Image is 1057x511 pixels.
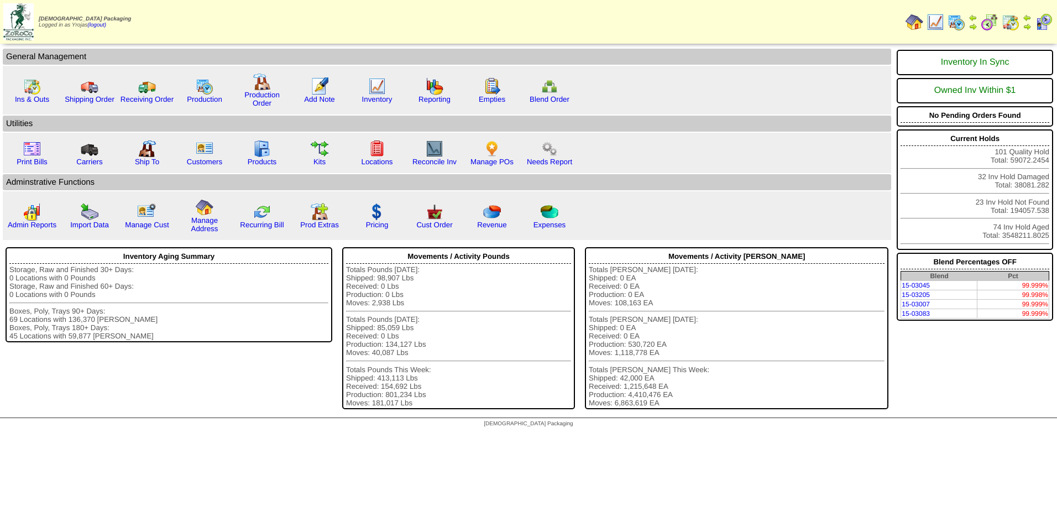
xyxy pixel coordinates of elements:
img: calendarblend.gif [981,13,998,31]
a: Admin Reports [8,221,56,229]
img: invoice2.gif [23,140,41,158]
a: Cust Order [416,221,452,229]
img: line_graph.gif [927,13,944,31]
div: Movements / Activity [PERSON_NAME] [589,249,885,264]
img: arrowright.gif [969,22,977,31]
img: import.gif [81,203,98,221]
div: Totals Pounds [DATE]: Shipped: 98,907 Lbs Received: 0 Lbs Production: 0 Lbs Moves: 2,938 Lbs Tota... [346,265,571,407]
img: calendarprod.gif [196,77,213,95]
a: Ins & Outs [15,95,49,103]
img: po.png [483,140,501,158]
a: Prod Extras [300,221,339,229]
img: graph.gif [426,77,443,95]
span: [DEMOGRAPHIC_DATA] Packaging [39,16,131,22]
a: Manage Cust [125,221,169,229]
a: Empties [479,95,505,103]
a: Carriers [76,158,102,166]
a: Kits [313,158,326,166]
div: Inventory Aging Summary [9,249,328,264]
img: pie_chart.png [483,203,501,221]
img: truck.gif [81,77,98,95]
img: customers.gif [196,140,213,158]
img: workflow.png [541,140,558,158]
td: 99.999% [977,300,1049,309]
td: 99.999% [977,281,1049,290]
img: calendarinout.gif [23,77,41,95]
img: graph2.png [23,203,41,221]
a: Inventory [362,95,393,103]
img: arrowright.gif [1023,22,1032,31]
a: Add Note [304,95,335,103]
div: Storage, Raw and Finished 30+ Days: 0 Locations with 0 Pounds Storage, Raw and Finished 60+ Days:... [9,265,328,340]
a: Recurring Bill [240,221,284,229]
img: home.gif [196,199,213,216]
a: Receiving Order [121,95,174,103]
td: Adminstrative Functions [3,174,891,190]
img: network.png [541,77,558,95]
a: Production [187,95,222,103]
a: Reporting [418,95,451,103]
a: Locations [361,158,393,166]
td: 99.998% [977,290,1049,300]
td: General Management [3,49,891,65]
div: Owned Inv Within $1 [901,80,1049,101]
img: locations.gif [368,140,386,158]
img: truck2.gif [138,77,156,95]
img: dollar.gif [368,203,386,221]
img: factory2.gif [138,140,156,158]
div: Movements / Activity Pounds [346,249,571,264]
div: Inventory In Sync [901,52,1049,73]
a: Customers [187,158,222,166]
a: Import Data [70,221,109,229]
img: prodextras.gif [311,203,328,221]
a: Print Bills [17,158,48,166]
a: Blend Order [530,95,569,103]
img: factory.gif [253,73,271,91]
a: 15-03083 [902,310,930,317]
div: 101 Quality Hold Total: 59072.2454 32 Inv Hold Damaged Total: 38081.282 23 Inv Hold Not Found Tot... [897,129,1053,250]
th: Pct [977,272,1049,281]
img: line_graph.gif [368,77,386,95]
a: 15-03007 [902,300,930,308]
img: cust_order.png [426,203,443,221]
a: Reconcile Inv [412,158,457,166]
td: 99.999% [977,309,1049,319]
img: pie_chart2.png [541,203,558,221]
a: Production Order [244,91,280,107]
img: line_graph2.gif [426,140,443,158]
div: No Pending Orders Found [901,108,1049,123]
div: Current Holds [901,132,1049,146]
img: workorder.gif [483,77,501,95]
img: calendarcustomer.gif [1035,13,1053,31]
a: (logout) [87,22,106,28]
a: 15-03045 [902,281,930,289]
a: 15-03205 [902,291,930,299]
a: Shipping Order [65,95,114,103]
a: Ship To [135,158,159,166]
img: home.gif [906,13,923,31]
a: Needs Report [527,158,572,166]
a: Expenses [533,221,566,229]
td: Utilities [3,116,891,132]
img: workflow.gif [311,140,328,158]
th: Blend [901,272,977,281]
img: truck3.gif [81,140,98,158]
a: Pricing [366,221,389,229]
img: arrowleft.gif [969,13,977,22]
img: cabinet.gif [253,140,271,158]
img: managecust.png [137,203,158,221]
div: Blend Percentages OFF [901,255,1049,269]
span: [DEMOGRAPHIC_DATA] Packaging [484,421,573,427]
img: orders.gif [311,77,328,95]
img: zoroco-logo-small.webp [3,3,34,40]
img: calendarinout.gif [1002,13,1019,31]
img: calendarprod.gif [948,13,965,31]
a: Products [248,158,277,166]
img: arrowleft.gif [1023,13,1032,22]
a: Revenue [477,221,506,229]
div: Totals [PERSON_NAME] [DATE]: Shipped: 0 EA Received: 0 EA Production: 0 EA Moves: 108,163 EA Tota... [589,265,885,407]
a: Manage Address [191,216,218,233]
span: Logged in as Yrojas [39,16,131,28]
img: reconcile.gif [253,203,271,221]
a: Manage POs [470,158,514,166]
